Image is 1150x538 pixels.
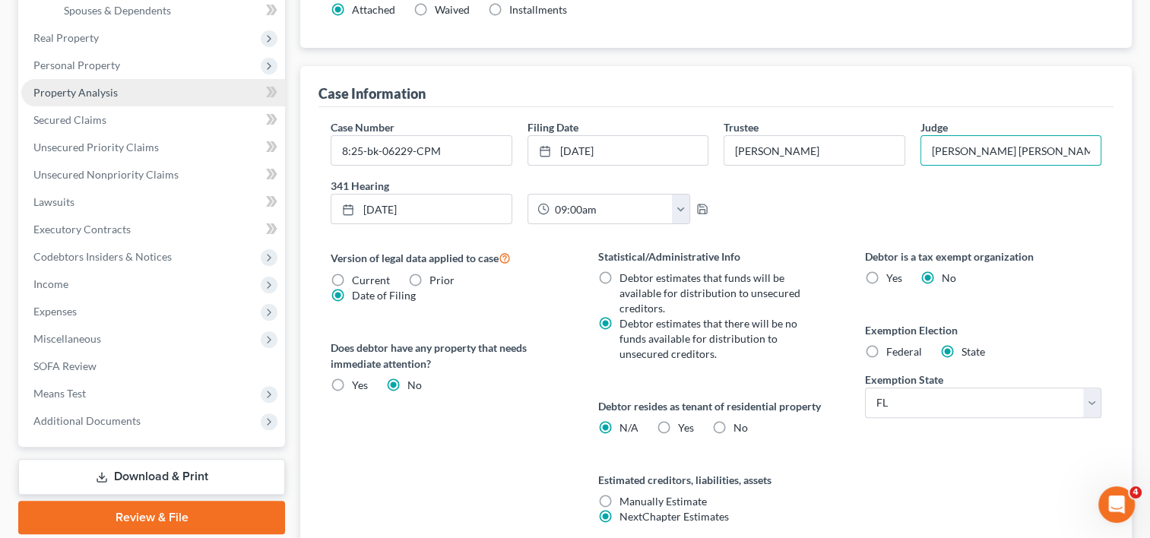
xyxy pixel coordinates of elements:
a: Lawsuits [21,188,285,216]
span: Yes [886,271,902,284]
input: -- : -- [550,195,673,223]
span: Means Test [33,387,86,400]
span: Spouses & Dependents [64,4,171,17]
label: Statistical/Administrative Info [598,248,835,264]
span: No [407,378,422,391]
label: Debtor resides as tenant of residential property [598,398,835,414]
span: Lawsuits [33,195,74,208]
span: Real Property [33,31,99,44]
span: Waived [435,3,470,16]
span: SOFA Review [33,359,97,372]
span: Executory Contracts [33,223,131,236]
input: -- [921,136,1101,165]
label: Debtor is a tax exempt organization [865,248,1101,264]
span: Codebtors Insiders & Notices [33,250,172,263]
label: 341 Hearing [323,178,716,194]
label: Trustee [724,119,759,135]
input: -- [724,136,904,165]
span: No [733,421,748,434]
span: Prior [429,274,455,286]
a: Secured Claims [21,106,285,134]
span: Date of Filing [352,289,416,302]
a: Review & File [18,501,285,534]
label: Filing Date [527,119,578,135]
a: [DATE] [528,136,708,165]
span: Federal [886,345,922,358]
span: Secured Claims [33,113,106,126]
label: Exemption Election [865,322,1101,338]
span: Manually Estimate [619,495,707,508]
label: Does debtor have any property that needs immediate attention? [331,340,567,372]
span: Additional Documents [33,414,141,427]
span: Attached [352,3,395,16]
a: Download & Print [18,459,285,495]
span: Expenses [33,305,77,318]
span: 4 [1129,486,1142,498]
span: Miscellaneous [33,332,101,345]
label: Case Number [331,119,394,135]
a: Unsecured Priority Claims [21,134,285,161]
span: Unsecured Priority Claims [33,141,159,153]
span: Yes [352,378,368,391]
span: Unsecured Nonpriority Claims [33,168,179,181]
span: Property Analysis [33,86,118,99]
span: Current [352,274,390,286]
span: Personal Property [33,59,120,71]
span: Yes [678,421,694,434]
label: Exemption State [865,372,943,388]
a: [DATE] [331,195,511,223]
iframe: Intercom live chat [1098,486,1135,523]
a: SOFA Review [21,353,285,380]
input: Enter case number... [331,136,511,165]
span: No [942,271,956,284]
a: Unsecured Nonpriority Claims [21,161,285,188]
span: N/A [619,421,638,434]
a: Executory Contracts [21,216,285,243]
label: Judge [920,119,948,135]
span: NextChapter Estimates [619,510,729,523]
a: Property Analysis [21,79,285,106]
span: Debtor estimates that funds will be available for distribution to unsecured creditors. [619,271,800,315]
label: Version of legal data applied to case [331,248,567,267]
span: Installments [509,3,567,16]
span: Income [33,277,68,290]
span: Debtor estimates that there will be no funds available for distribution to unsecured creditors. [619,317,797,360]
span: State [962,345,985,358]
label: Estimated creditors, liabilities, assets [598,472,835,488]
div: Case Information [318,84,426,103]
